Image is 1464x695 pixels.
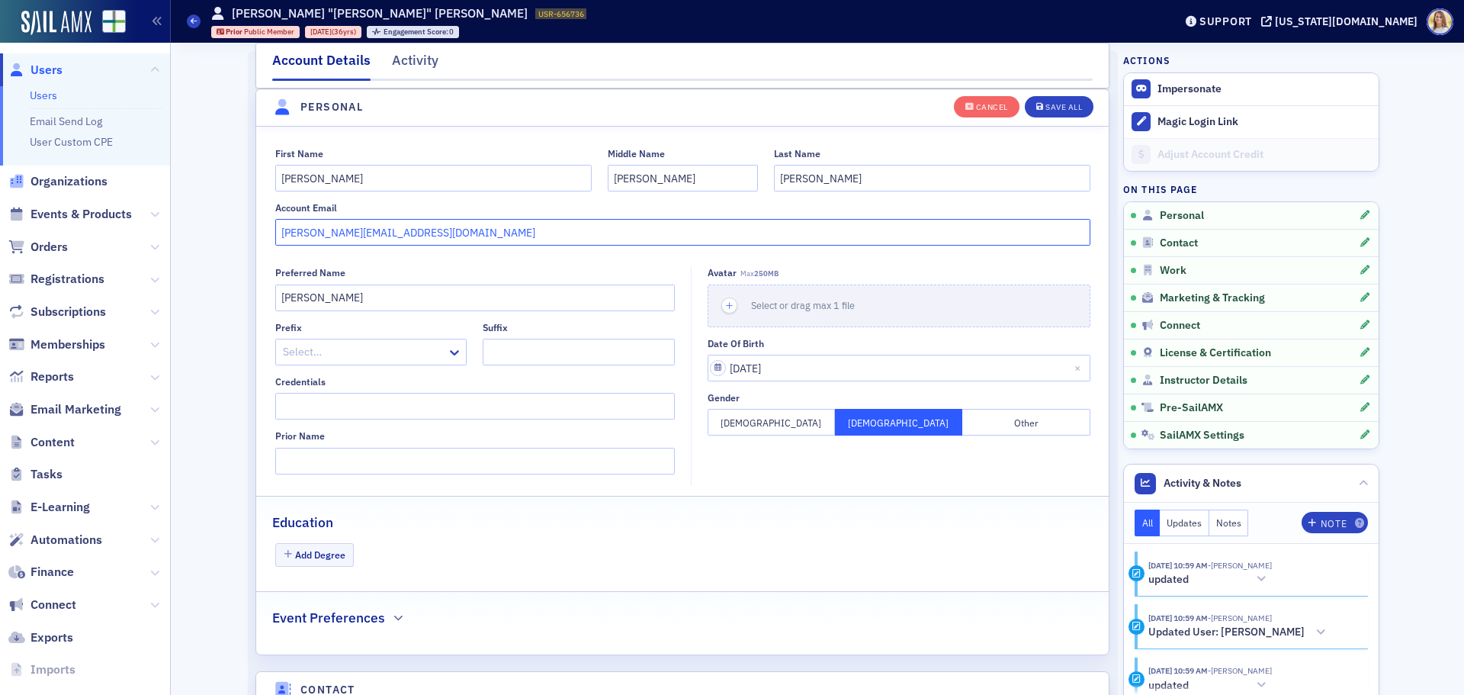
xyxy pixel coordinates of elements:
[1302,512,1368,533] button: Note
[8,336,105,353] a: Memberships
[310,27,356,37] div: (36yrs)
[1160,510,1209,536] button: Updates
[1148,677,1272,693] button: updated
[8,499,90,516] a: E-Learning
[275,202,337,214] div: Account Email
[1160,209,1204,223] span: Personal
[300,99,363,115] h4: Personal
[1160,401,1223,415] span: Pre-SailAMX
[244,27,294,37] span: Public Member
[30,499,90,516] span: E-Learning
[740,269,779,278] span: Max
[1164,475,1241,491] span: Activity & Notes
[8,173,108,190] a: Organizations
[538,8,584,19] span: USR-656736
[1148,573,1189,587] h5: updated
[751,299,855,311] span: Select or drag max 1 file
[8,239,68,256] a: Orders
[30,661,75,678] span: Imports
[1128,565,1145,581] div: Update
[708,409,835,436] button: [DEMOGRAPHIC_DATA]
[30,434,75,451] span: Content
[835,409,962,436] button: [DEMOGRAPHIC_DATA]
[30,597,76,613] span: Connect
[275,376,326,388] div: Credentials
[483,322,508,333] div: Suffix
[8,629,73,646] a: Exports
[91,10,126,36] a: View Homepage
[1148,613,1208,623] time: 10/1/2025 10:59 AM
[21,11,91,35] img: SailAMX
[30,304,106,320] span: Subscriptions
[1321,520,1347,528] div: Note
[30,271,104,288] span: Registrations
[708,355,1090,381] input: MM/DD/YYYY
[1124,105,1379,138] button: Magic Login Link
[1148,571,1272,587] button: updated
[272,50,371,81] div: Account Details
[275,267,345,278] div: Preferred Name
[30,114,102,128] a: Email Send Log
[30,466,63,483] span: Tasks
[1148,626,1305,639] h5: Updated User: [PERSON_NAME]
[211,26,300,38] div: Prior: Prior: Public Member
[30,629,73,646] span: Exports
[1123,53,1170,67] h4: Actions
[1261,16,1423,27] button: [US_STATE][DOMAIN_NAME]
[1157,148,1371,162] div: Adjust Account Credit
[8,401,121,418] a: Email Marketing
[226,27,244,37] span: Prior
[1275,14,1417,28] div: [US_STATE][DOMAIN_NAME]
[1199,14,1252,28] div: Support
[1128,619,1145,635] div: Activity
[1160,374,1247,388] span: Instructor Details
[1160,236,1198,250] span: Contact
[305,26,361,38] div: 1989-09-08 00:00:00
[8,62,63,79] a: Users
[608,148,665,159] div: Middle Name
[8,434,75,451] a: Content
[1148,679,1189,693] h5: updated
[1135,510,1161,536] button: All
[8,271,104,288] a: Registrations
[30,206,132,223] span: Events & Products
[30,532,102,549] span: Automations
[8,304,106,320] a: Subscriptions
[8,597,76,613] a: Connect
[1128,671,1145,687] div: Update
[272,513,333,533] h2: Education
[954,95,1019,117] button: Cancel
[1025,95,1093,117] button: Save All
[275,543,355,567] button: Add Degree
[310,27,332,37] span: [DATE]
[1208,560,1272,571] span: Bethany Booth
[1148,560,1208,571] time: 10/1/2025 10:59 AM
[1209,510,1249,536] button: Notes
[102,10,126,34] img: SailAMX
[217,27,295,37] a: Prior Public Member
[1160,346,1271,360] span: License & Certification
[367,26,459,38] div: Engagement Score: 0
[962,409,1090,436] button: Other
[30,336,105,353] span: Memberships
[1160,319,1200,333] span: Connect
[8,206,132,223] a: Events & Products
[1208,665,1272,676] span: Bethany Booth
[384,28,454,37] div: 0
[1070,355,1090,381] button: Close
[1160,429,1244,442] span: SailAMX Settings
[754,269,779,278] span: 250MB
[1427,8,1453,35] span: Profile
[275,322,302,333] div: Prefix
[275,430,325,442] div: Prior Name
[8,564,74,581] a: Finance
[1157,82,1222,96] button: Impersonate
[1148,665,1208,676] time: 10/1/2025 10:59 AM
[8,466,63,483] a: Tasks
[384,27,450,37] span: Engagement Score :
[30,88,57,102] a: Users
[1160,264,1186,278] span: Work
[976,103,1008,111] div: Cancel
[774,148,820,159] div: Last Name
